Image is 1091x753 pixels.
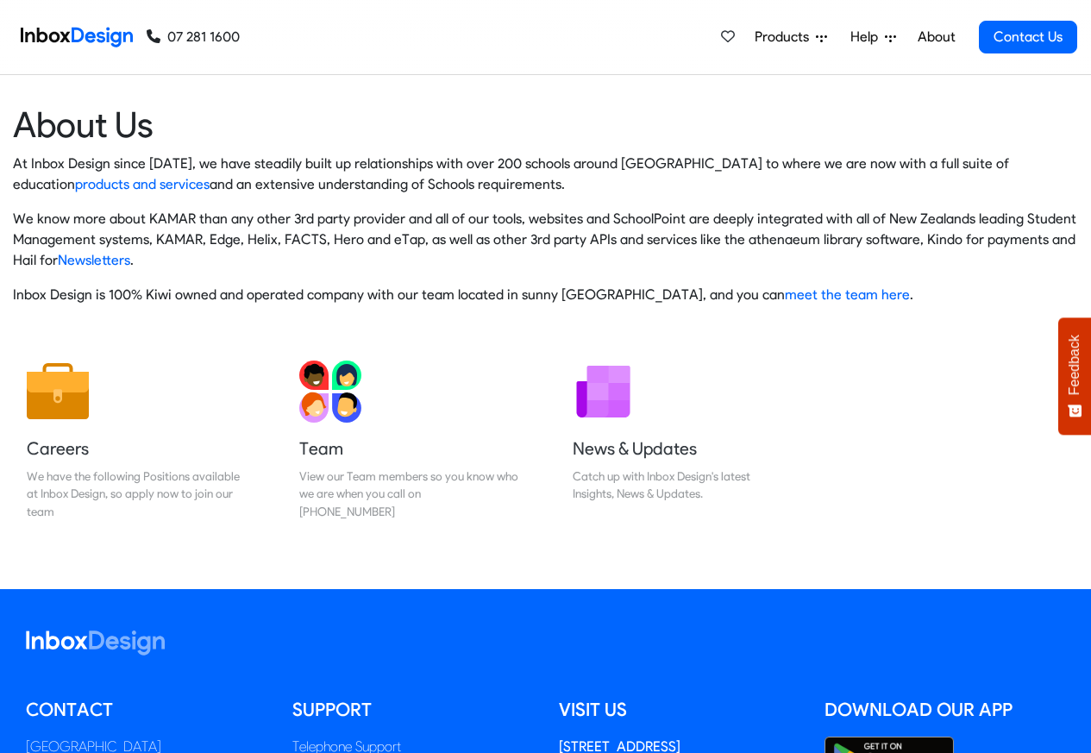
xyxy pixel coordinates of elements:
h5: Careers [27,436,246,461]
button: Feedback - Show survey [1058,317,1091,435]
heading: About Us [13,103,1078,147]
a: products and services [75,176,210,192]
img: 2022_01_13_icon_job.svg [27,361,89,423]
div: View our Team members so you know who we are when you call on [PHONE_NUMBER] [299,467,518,520]
a: 07 281 1600 [147,27,240,47]
p: We know more about KAMAR than any other 3rd party provider and all of our tools, websites and Sch... [13,209,1078,271]
img: logo_inboxdesign_white.svg [26,631,165,656]
h5: Team [299,436,518,461]
p: At Inbox Design since [DATE], we have steadily built up relationships with over 200 schools aroun... [13,154,1078,195]
a: Contact Us [979,21,1077,53]
a: meet the team here [785,286,910,303]
span: Feedback [1067,335,1082,395]
div: Catch up with Inbox Design's latest Insights, News & Updates. [573,467,792,503]
a: Help [843,20,903,54]
h5: Contact [26,697,266,723]
h5: Download our App [825,697,1065,723]
div: We have the following Positions available at Inbox Design, so apply now to join our team [27,467,246,520]
img: 2022_01_13_icon_team.svg [299,361,361,423]
p: Inbox Design is 100% Kiwi owned and operated company with our team located in sunny [GEOGRAPHIC_D... [13,285,1078,305]
a: About [912,20,960,54]
img: 2022_01_12_icon_newsletter.svg [573,361,635,423]
a: Products [748,20,834,54]
h5: Visit us [559,697,799,723]
a: Careers We have the following Positions available at Inbox Design, so apply now to join our team [13,347,260,534]
span: Help [850,27,885,47]
a: Newsletters [58,252,130,268]
h5: Support [292,697,533,723]
span: Products [755,27,816,47]
h5: News & Updates [573,436,792,461]
a: Team View our Team members so you know who we are when you call on [PHONE_NUMBER] [285,347,532,534]
a: News & Updates Catch up with Inbox Design's latest Insights, News & Updates. [559,347,806,534]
